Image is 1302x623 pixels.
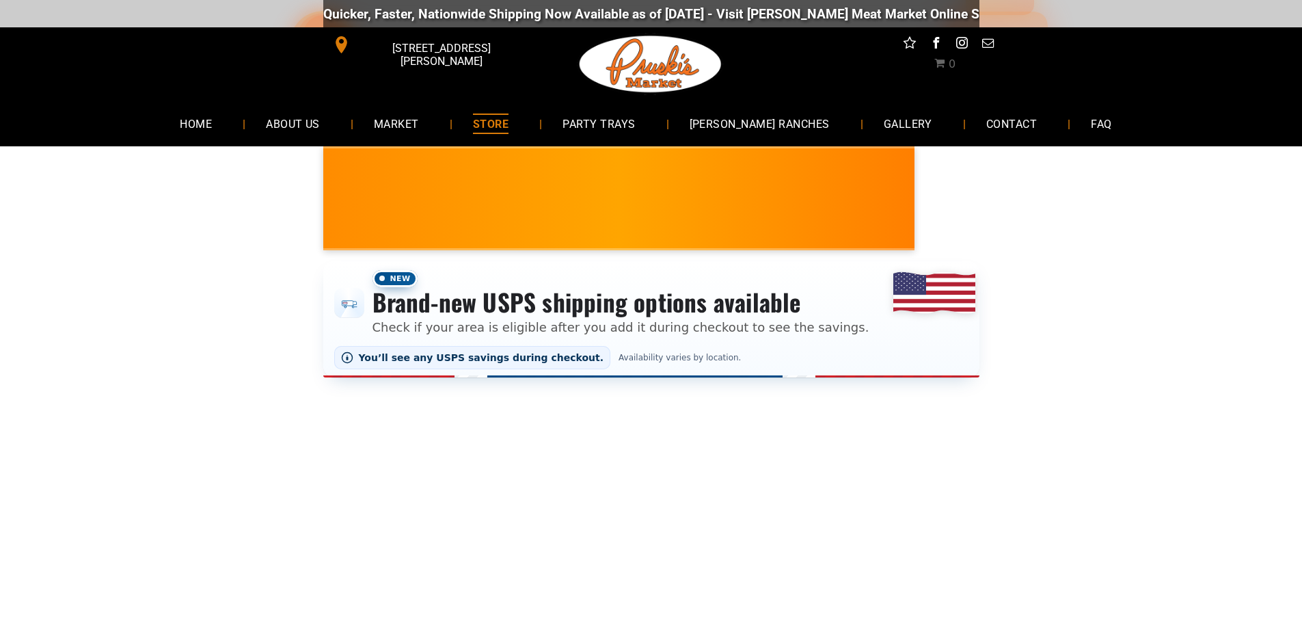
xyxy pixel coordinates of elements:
[966,105,1057,142] a: CONTACT
[372,287,869,317] h3: Brand-new USPS shipping options available
[927,34,945,55] a: facebook
[949,57,955,70] span: 0
[979,34,996,55] a: email
[353,35,529,75] span: [STREET_ADDRESS][PERSON_NAME]
[863,105,953,142] a: GALLERY
[353,105,439,142] a: MARKET
[542,105,655,142] a: PARTY TRAYS
[323,34,532,55] a: [STREET_ADDRESS][PERSON_NAME]
[323,261,979,377] div: Shipping options announcement
[669,105,850,142] a: [PERSON_NAME] RANCHES
[452,105,529,142] a: STORE
[372,270,418,287] span: New
[321,6,1149,22] div: Quicker, Faster, Nationwide Shipping Now Available as of [DATE] - Visit [PERSON_NAME] Meat Market...
[159,105,232,142] a: HOME
[245,105,340,142] a: ABOUT US
[577,27,724,101] img: Pruski-s+Market+HQ+Logo2-1920w.png
[953,34,971,55] a: instagram
[616,353,744,362] span: Availability varies by location.
[1070,105,1132,142] a: FAQ
[372,318,869,336] p: Check if your area is eligible after you add it during checkout to see the savings.
[912,208,1180,230] span: [PERSON_NAME] MARKET
[901,34,919,55] a: Social network
[359,352,604,363] span: You’ll see any USPS savings during checkout.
